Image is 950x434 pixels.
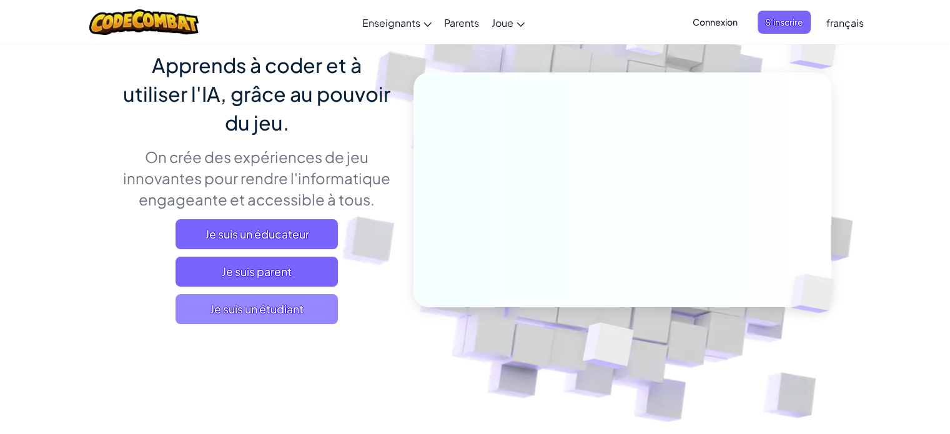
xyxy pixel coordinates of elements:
[758,11,811,34] button: S'inscrire
[176,219,338,249] a: Je suis un éducateur
[123,52,390,135] span: Apprends à coder et à utiliser l'IA, grâce au pouvoir du jeu.
[89,9,199,35] img: CodeCombat logo
[356,6,438,39] a: Enseignants
[176,257,338,287] a: Je suis parent
[826,16,864,29] span: français
[438,6,485,39] a: Parents
[769,248,863,339] img: Overlap cubes
[820,6,870,39] a: français
[119,146,395,210] p: On crée des expériences de jeu innovantes pour rendre l'informatique engageante et accessible à t...
[492,16,513,29] span: Joue
[176,294,338,324] button: Je suis un étudiant
[685,11,745,34] button: Connexion
[485,6,531,39] a: Joue
[362,16,420,29] span: Enseignants
[552,296,663,400] img: Overlap cubes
